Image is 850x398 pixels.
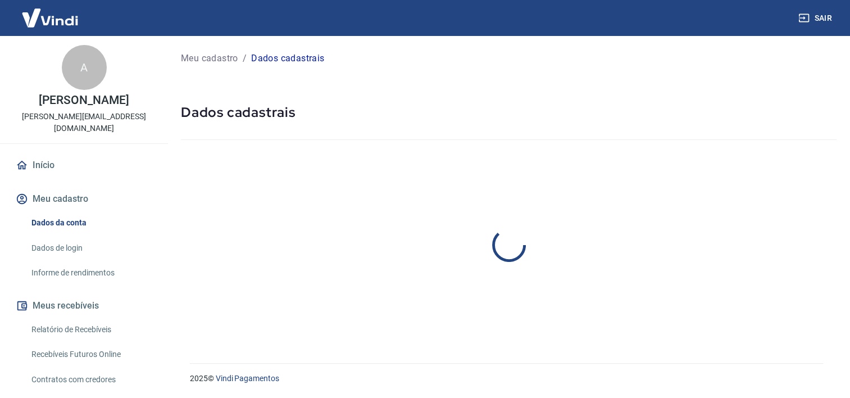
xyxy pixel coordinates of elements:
[62,45,107,90] div: A
[27,368,154,391] a: Contratos com credores
[181,52,238,65] a: Meu cadastro
[27,261,154,284] a: Informe de rendimentos
[27,318,154,341] a: Relatório de Recebíveis
[13,153,154,178] a: Início
[27,343,154,366] a: Recebíveis Futuros Online
[13,293,154,318] button: Meus recebíveis
[796,8,837,29] button: Sair
[243,52,247,65] p: /
[251,52,324,65] p: Dados cadastrais
[181,103,837,121] h5: Dados cadastrais
[190,373,823,385] p: 2025 ©
[39,94,129,106] p: [PERSON_NAME]
[27,211,154,234] a: Dados da conta
[13,1,87,35] img: Vindi
[13,187,154,211] button: Meu cadastro
[27,237,154,260] a: Dados de login
[216,374,279,383] a: Vindi Pagamentos
[9,111,159,134] p: [PERSON_NAME][EMAIL_ADDRESS][DOMAIN_NAME]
